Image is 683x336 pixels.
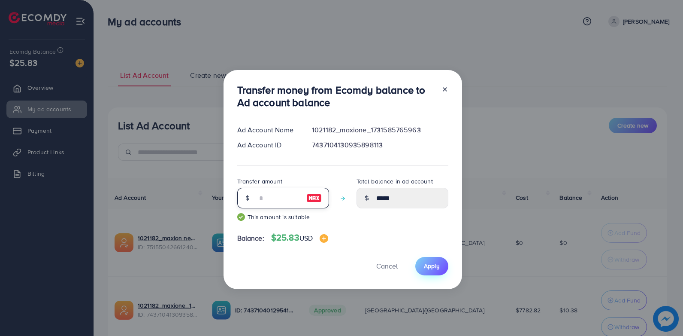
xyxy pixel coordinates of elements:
[424,262,440,270] span: Apply
[237,177,282,186] label: Transfer amount
[320,234,328,243] img: image
[305,140,455,150] div: 7437104130935898113
[376,261,398,271] span: Cancel
[237,233,264,243] span: Balance:
[237,213,329,221] small: This amount is suitable
[271,232,328,243] h4: $25.83
[237,84,435,109] h3: Transfer money from Ecomdy balance to Ad account balance
[366,257,408,275] button: Cancel
[230,140,305,150] div: Ad Account ID
[357,177,433,186] label: Total balance in ad account
[305,125,455,135] div: 1021182_maxione_1731585765963
[230,125,305,135] div: Ad Account Name
[415,257,448,275] button: Apply
[299,233,313,243] span: USD
[237,213,245,221] img: guide
[306,193,322,203] img: image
